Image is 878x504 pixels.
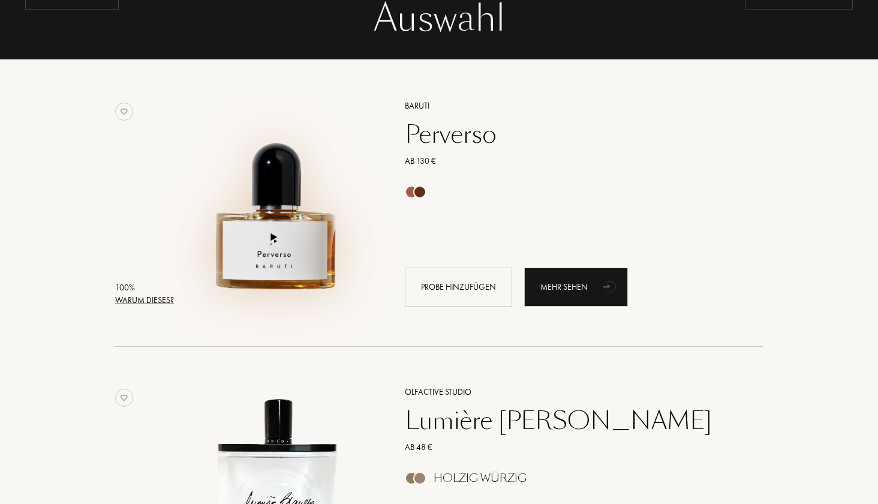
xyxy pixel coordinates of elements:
[524,268,628,307] div: Mehr sehen
[599,274,623,298] div: animation
[396,100,745,112] a: Baruti
[115,294,174,307] div: Warum dieses?
[434,472,527,485] div: Holzig Würzig
[396,120,745,149] a: Perverso
[405,268,512,307] div: Probe hinzufügen
[115,281,174,294] div: 100 %
[177,98,377,298] img: Perverso Baruti
[396,406,745,435] a: Lumière [PERSON_NAME]
[177,85,387,320] a: Perverso Baruti
[524,268,628,307] a: Mehr sehenanimation
[115,103,133,121] img: no_like_p.png
[396,386,745,398] a: Olfactive Studio
[396,155,745,167] a: Ab 130 €
[115,389,133,407] img: no_like_p.png
[396,475,745,488] a: Holzig Würzig
[396,441,745,454] a: Ab 48 €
